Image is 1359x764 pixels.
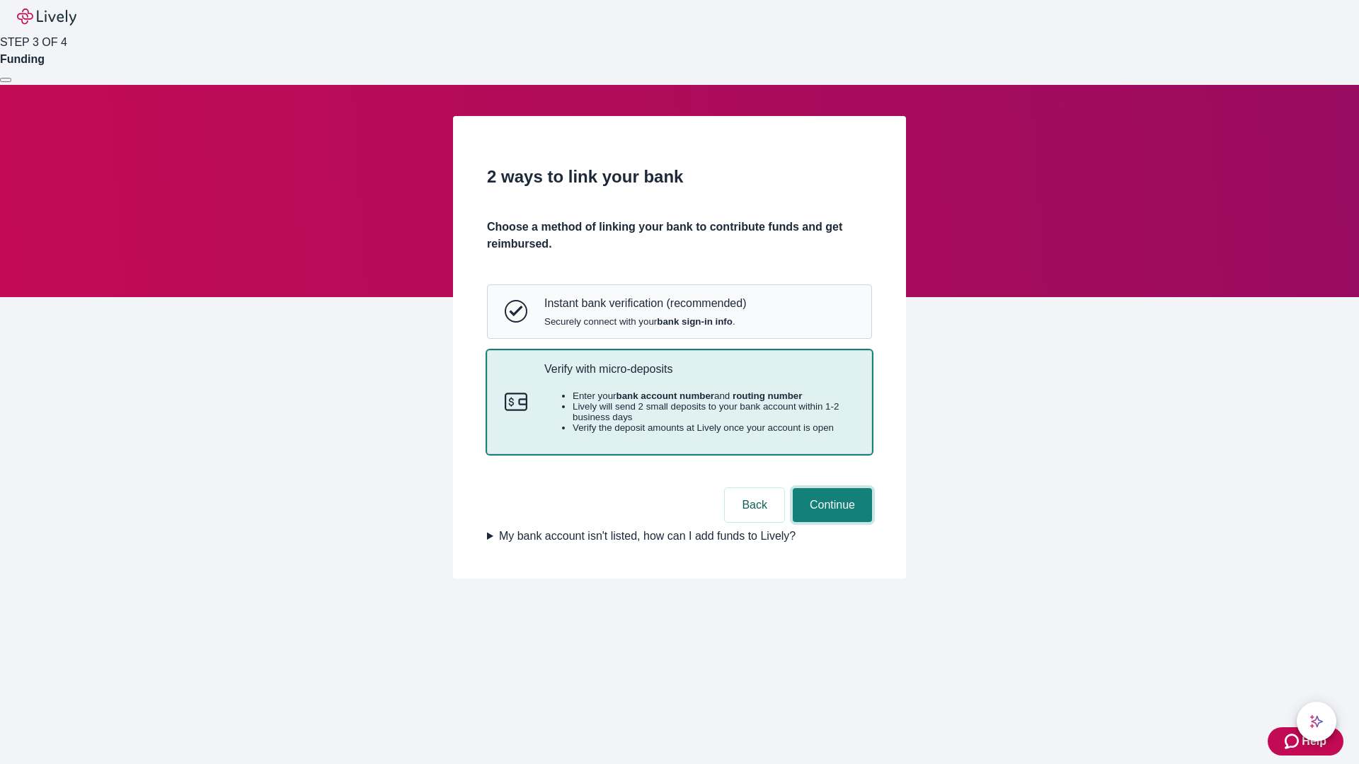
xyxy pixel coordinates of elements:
p: Verify with micro-deposits [544,362,854,376]
svg: Zendesk support icon [1285,733,1302,750]
button: Continue [793,488,872,522]
summary: My bank account isn't listed, how can I add funds to Lively? [487,528,872,545]
svg: Micro-deposits [505,390,527,413]
button: Instant bank verificationInstant bank verification (recommended)Securely connect with yourbank si... [488,285,871,337]
button: Zendesk support iconHelp [1268,727,1343,756]
button: Micro-depositsVerify with micro-depositsEnter yourbank account numberand routing numberLively wil... [488,351,871,454]
strong: bank sign-in info [657,316,733,327]
svg: Instant bank verification [505,300,527,323]
button: chat [1297,702,1336,741]
li: Verify the deposit amounts at Lively once your account is open [573,422,854,433]
h4: Choose a method of linking your bank to contribute funds and get reimbursed. [487,219,872,253]
span: Help [1302,733,1326,750]
img: Lively [17,8,76,25]
strong: bank account number [617,390,715,401]
li: Lively will send 2 small deposits to your bank account within 1-2 business days [573,401,854,422]
strong: routing number [733,390,802,401]
button: Back [725,488,784,522]
span: Securely connect with your . [544,316,746,327]
svg: Lively AI Assistant [1309,714,1324,729]
li: Enter your and [573,390,854,401]
p: Instant bank verification (recommended) [544,296,746,310]
h2: 2 ways to link your bank [487,164,872,190]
